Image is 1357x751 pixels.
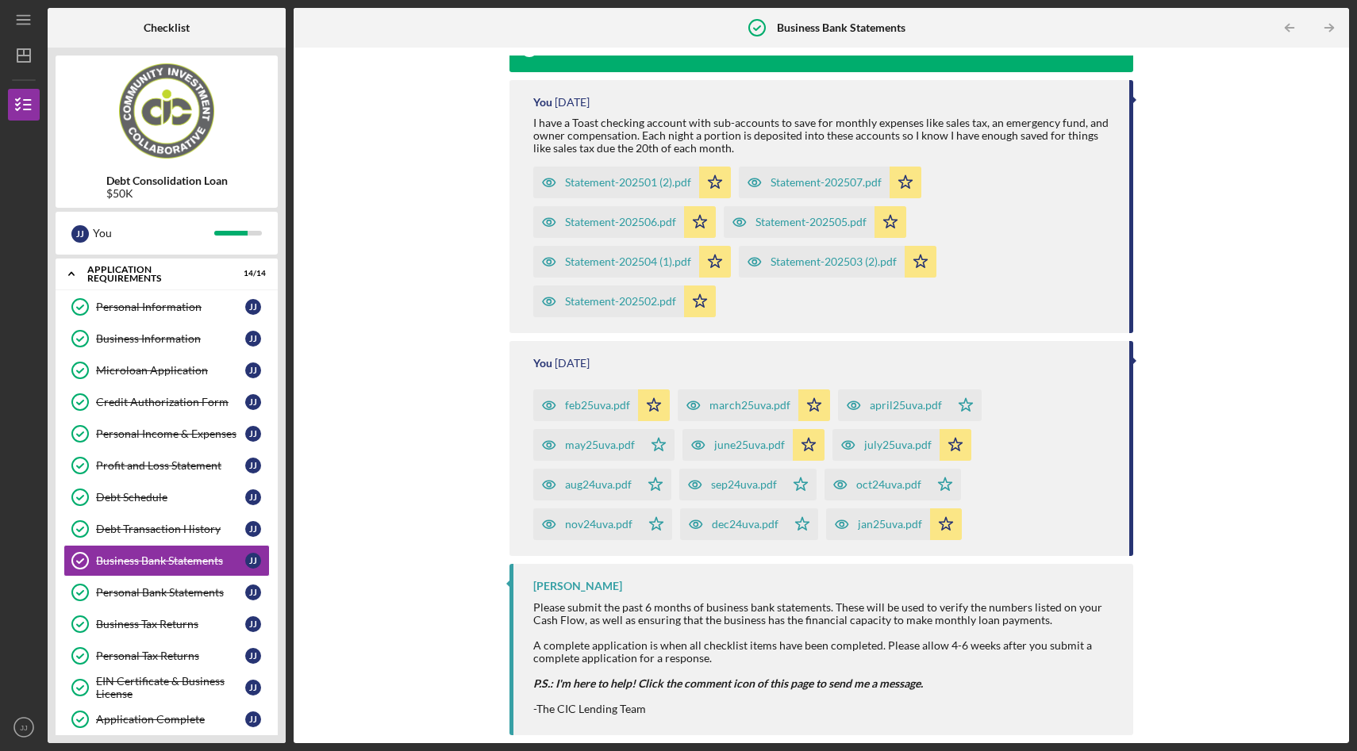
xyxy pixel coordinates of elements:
[63,386,270,418] a: Credit Authorization FormJJ
[825,469,961,500] button: oct24uva.pdf
[20,723,28,732] text: JJ
[245,553,261,569] div: J J
[565,478,632,491] div: aug24uva.pdf
[533,508,672,540] button: nov24uva.pdf
[96,491,245,504] div: Debt Schedule
[533,601,1117,665] div: Please submit the past 6 months of business bank statements. These will be used to verify the num...
[533,469,671,500] button: aug24uva.pdf
[533,580,622,592] div: [PERSON_NAME]
[93,220,214,247] div: You
[533,246,731,278] button: Statement-202504 (1).pdf
[245,458,261,473] div: J J
[864,439,932,451] div: july25uva.pdf
[96,713,245,726] div: Application Complete
[565,255,691,268] div: Statement-202504 (1).pdf
[96,459,245,472] div: Profit and Loss Statement
[71,225,89,243] div: J J
[565,176,691,189] div: Statement-202501 (2).pdf
[771,255,897,268] div: Statement-202503 (2).pdf
[533,389,670,421] button: feb25uva.pdf
[63,291,270,323] a: Personal InformationJJ
[96,618,245,630] div: Business Tax Returns
[533,703,1117,715] div: -The CIC Lending Team
[63,608,270,640] a: Business Tax ReturnsJJ
[709,399,790,412] div: march25uva.pdf
[237,269,266,278] div: 14 / 14
[533,96,552,109] div: You
[678,389,830,421] button: march25uva.pdf
[858,518,922,531] div: jan25uva.pdf
[63,481,270,513] a: Debt ScheduleJJ
[679,469,817,500] button: sep24uva.pdf
[63,703,270,735] a: Application CompleteJJ
[96,301,245,313] div: Personal Information
[63,577,270,608] a: Personal Bank StatementsJJ
[245,584,261,600] div: J J
[96,675,245,700] div: EIN Certificate & Business License
[565,216,676,228] div: Statement-202506.pdf
[245,299,261,315] div: J J
[533,676,923,690] em: P.S.: I'm here to help! Click the comment icon of this page to send me a message.
[565,518,632,531] div: nov24uva.pdf
[245,711,261,727] div: J J
[63,418,270,450] a: Personal Income & ExpensesJJ
[724,206,906,238] button: Statement-202505.pdf
[565,295,676,308] div: Statement-202502.pdf
[106,187,228,200] div: $50K
[96,396,245,408] div: Credit Authorization Form
[739,246,936,278] button: Statement-202503 (2).pdf
[714,439,785,451] div: june25uva.pdf
[245,362,261,378] div: J J
[245,521,261,537] div: J J
[245,680,261,695] div: J J
[245,394,261,410] div: J J
[682,429,825,461] button: june25uva.pdf
[533,117,1113,155] div: I have a Toast checking account with sub-accounts to save for monthly expenses like sales tax, an...
[245,648,261,664] div: J J
[533,429,675,461] button: may25uva.pdf
[87,265,226,283] div: Application Requirements
[739,167,921,198] button: Statement-202507.pdf
[826,508,962,540] button: jan25uva.pdf
[565,399,630,412] div: feb25uva.pdf
[63,640,270,672] a: Personal Tax ReturnsJJ
[96,427,245,440] div: Personal Income & Expenses
[856,478,921,491] div: oct24uva.pdf
[96,523,245,535] div: Debt Transaction History
[680,508,818,540] button: dec24uva.pdf
[96,554,245,567] div: Business Bank Statements
[555,357,590,370] time: 2025-08-06 20:17
[96,649,245,662] div: Personal Tax Returns
[63,672,270,703] a: EIN Certificate & Business LicenseJJ
[96,586,245,599] div: Personal Bank Statements
[771,176,882,189] div: Statement-202507.pdf
[555,96,590,109] time: 2025-08-06 20:25
[565,439,635,451] div: may25uva.pdf
[245,331,261,347] div: J J
[144,21,190,34] b: Checklist
[245,489,261,505] div: J J
[712,518,778,531] div: dec24uva.pdf
[838,389,982,421] button: april25uva.pdf
[106,174,228,187] b: Debt Consolidation Loan
[245,426,261,442] div: J J
[63,354,270,386] a: Microloan ApplicationJJ
[8,711,40,743] button: JJ
[533,167,731,198] button: Statement-202501 (2).pdf
[533,285,716,317] button: Statement-202502.pdf
[533,206,716,238] button: Statement-202506.pdf
[755,216,867,228] div: Statement-202505.pdf
[832,429,971,461] button: july25uva.pdf
[63,450,270,481] a: Profit and Loss StatementJJ
[56,63,278,159] img: Product logo
[711,478,777,491] div: sep24uva.pdf
[63,323,270,354] a: Business InformationJJ
[533,357,552,370] div: You
[96,332,245,345] div: Business Information
[63,545,270,577] a: Business Bank StatementsJJ
[96,364,245,377] div: Microloan Application
[63,513,270,545] a: Debt Transaction HistoryJJ
[777,21,905,34] b: Business Bank Statements
[245,616,261,632] div: J J
[870,399,942,412] div: april25uva.pdf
